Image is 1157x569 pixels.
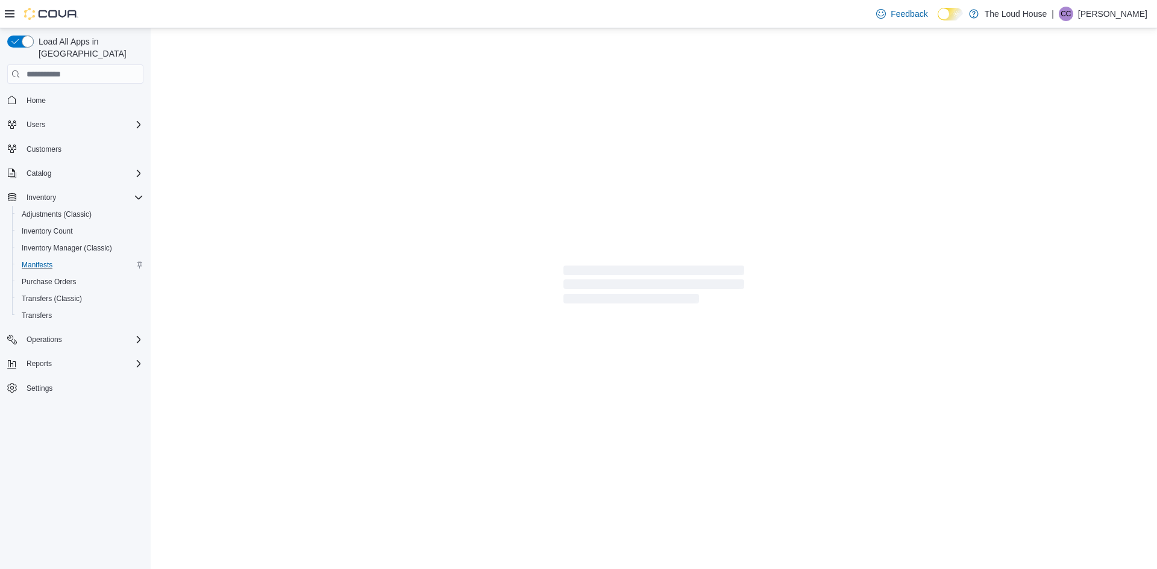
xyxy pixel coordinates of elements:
[12,257,148,273] button: Manifests
[27,169,51,178] span: Catalog
[17,258,143,272] span: Manifests
[22,277,77,287] span: Purchase Orders
[2,91,148,108] button: Home
[12,206,148,223] button: Adjustments (Classic)
[7,86,143,428] nav: Complex example
[12,273,148,290] button: Purchase Orders
[891,8,927,20] span: Feedback
[938,8,963,20] input: Dark Mode
[22,92,143,107] span: Home
[17,291,143,306] span: Transfers (Classic)
[938,20,938,21] span: Dark Mode
[12,307,148,324] button: Transfers
[22,226,73,236] span: Inventory Count
[22,332,67,347] button: Operations
[17,258,57,272] a: Manifests
[2,189,148,206] button: Inventory
[17,308,57,323] a: Transfers
[22,332,143,347] span: Operations
[12,223,148,240] button: Inventory Count
[17,275,143,289] span: Purchase Orders
[1052,7,1054,21] p: |
[22,381,143,396] span: Settings
[2,165,148,182] button: Catalog
[22,117,143,132] span: Users
[22,166,56,181] button: Catalog
[12,290,148,307] button: Transfers (Classic)
[17,207,96,222] a: Adjustments (Classic)
[22,142,66,157] a: Customers
[17,275,81,289] a: Purchase Orders
[985,7,1047,21] p: The Loud House
[22,311,52,320] span: Transfers
[1059,7,1073,21] div: Cassi Coleman
[27,193,56,202] span: Inventory
[22,260,52,270] span: Manifests
[22,243,112,253] span: Inventory Manager (Classic)
[22,356,143,371] span: Reports
[24,8,78,20] img: Cova
[22,190,61,205] button: Inventory
[27,384,52,393] span: Settings
[1061,7,1071,21] span: CC
[22,294,82,303] span: Transfers (Classic)
[27,359,52,368] span: Reports
[22,381,57,396] a: Settings
[22,190,143,205] span: Inventory
[2,379,148,397] button: Settings
[2,331,148,348] button: Operations
[17,207,143,222] span: Adjustments (Classic)
[17,224,143,238] span: Inventory Count
[1078,7,1147,21] p: [PERSON_NAME]
[17,291,87,306] a: Transfers (Classic)
[17,241,117,255] a: Inventory Manager (Classic)
[22,166,143,181] span: Catalog
[12,240,148,257] button: Inventory Manager (Classic)
[27,145,61,154] span: Customers
[17,308,143,323] span: Transfers
[27,96,46,105] span: Home
[22,141,143,157] span: Customers
[22,93,51,108] a: Home
[563,268,744,306] span: Loading
[17,224,78,238] a: Inventory Count
[34,36,143,60] span: Load All Apps in [GEOGRAPHIC_DATA]
[871,2,932,26] a: Feedback
[17,241,143,255] span: Inventory Manager (Classic)
[22,210,92,219] span: Adjustments (Classic)
[2,116,148,133] button: Users
[22,356,57,371] button: Reports
[2,355,148,372] button: Reports
[2,140,148,158] button: Customers
[22,117,50,132] button: Users
[27,120,45,129] span: Users
[27,335,62,344] span: Operations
